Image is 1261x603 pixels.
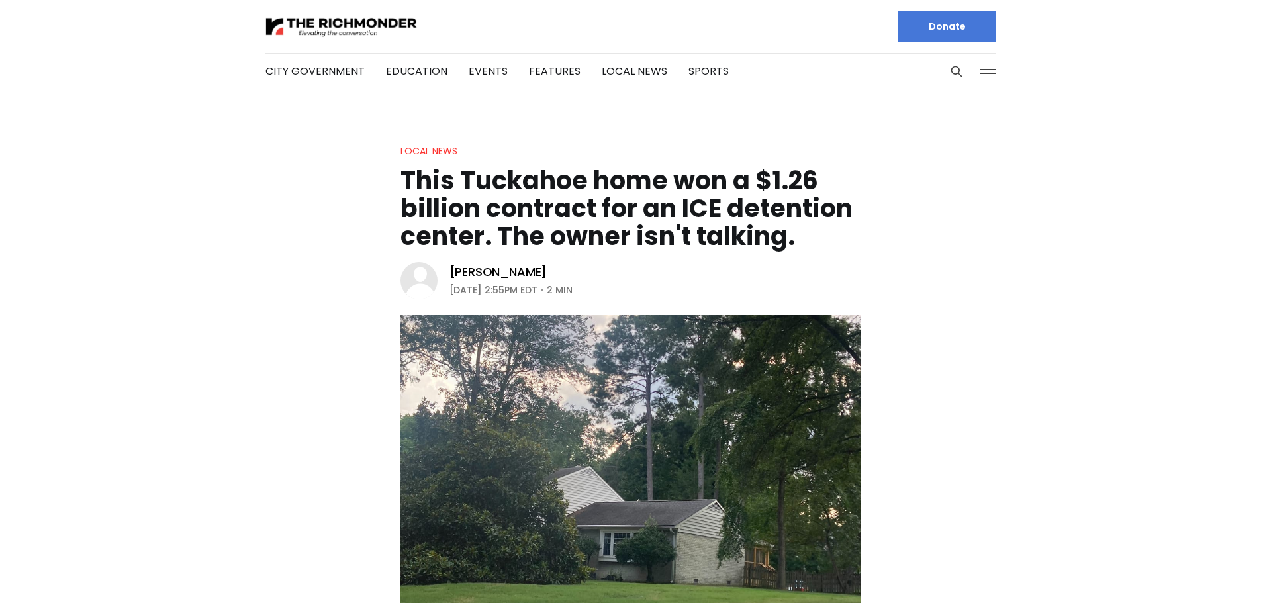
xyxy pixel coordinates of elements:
[265,64,365,79] a: City Government
[265,15,418,38] img: The Richmonder
[449,264,547,280] a: [PERSON_NAME]
[898,11,996,42] a: Donate
[386,64,447,79] a: Education
[602,64,667,79] a: Local News
[688,64,729,79] a: Sports
[400,144,457,158] a: Local News
[400,167,861,250] h1: This Tuckahoe home won a $1.26 billion contract for an ICE detention center. The owner isn't talk...
[449,282,537,298] time: [DATE] 2:55PM EDT
[547,282,573,298] span: 2 min
[529,64,581,79] a: Features
[469,64,508,79] a: Events
[947,62,966,81] button: Search this site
